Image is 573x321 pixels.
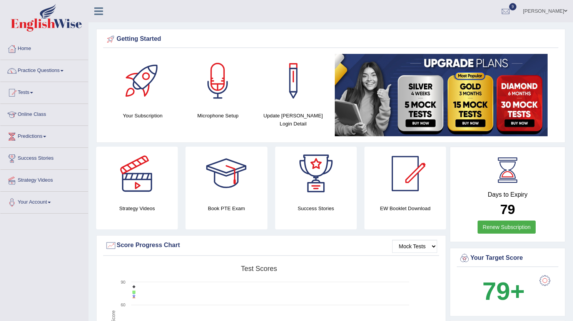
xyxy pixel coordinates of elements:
b: 79+ [482,277,525,305]
a: Your Account [0,192,88,211]
h4: Your Subscription [109,112,177,120]
tspan: Test scores [241,265,277,273]
div: Getting Started [105,33,556,45]
a: Tests [0,82,88,101]
h4: Days to Expiry [459,191,556,198]
a: Strategy Videos [0,170,88,189]
text: 60 [121,303,125,307]
b: 79 [500,202,515,217]
h4: Strategy Videos [96,204,178,212]
a: Predictions [0,126,88,145]
h4: Success Stories [275,204,357,212]
h4: EW Booklet Download [364,204,446,212]
a: Home [0,38,88,57]
span: 9 [509,3,517,10]
h4: Microphone Setup [184,112,252,120]
a: Practice Questions [0,60,88,79]
h4: Update [PERSON_NAME] Login Detail [259,112,327,128]
a: Online Class [0,104,88,123]
div: Score Progress Chart [105,240,437,251]
text: 90 [121,280,125,284]
a: Success Stories [0,148,88,167]
a: Renew Subscription [478,221,536,234]
img: small5.jpg [335,54,548,136]
h4: Book PTE Exam [185,204,267,212]
div: Your Target Score [459,252,556,264]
